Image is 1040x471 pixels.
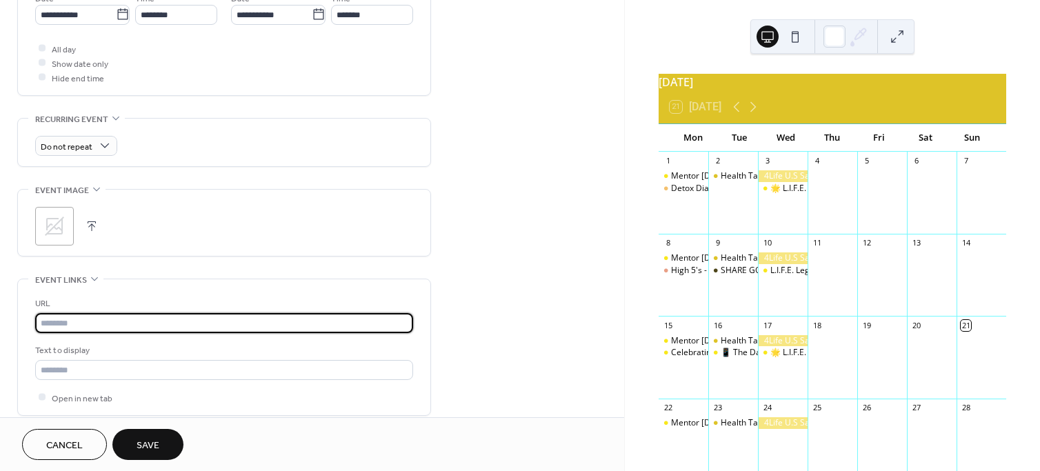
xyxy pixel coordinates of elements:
div: Detox Diaries With Dr. Roni and Dodie [659,183,708,194]
div: 4 [812,156,822,166]
div: 12 [861,238,872,248]
div: [DATE] [659,74,1006,90]
div: Fri [856,124,902,152]
span: Recurring event [35,112,108,127]
div: 20 [911,320,921,330]
span: Save [137,439,159,453]
div: Mon [670,124,716,152]
div: Health Talk [DATE] with Dr. Ojina [721,252,847,264]
span: Hide end time [52,71,104,86]
div: 24 [762,403,772,413]
div: 🌟 L.I.F.E. Opportunity Exchange 🌟 ⬆️Learn • Inspire • Focus • Engage [770,183,1040,194]
div: Health Talk [DATE] with Dr. Ojina [721,335,847,347]
div: Sun [949,124,995,152]
div: 4Life U.S Sales Team Facebook Live [758,252,808,264]
div: Wed [763,124,809,152]
div: Health Talk Tuesday with Dr. Ojina [708,170,758,182]
div: 15 [663,320,673,330]
div: 11 [812,238,822,248]
div: Health Talk Tuesday with Dr. Ojina [708,417,758,429]
div: Text to display [35,343,410,358]
div: 19 [861,320,872,330]
div: Sat [902,124,948,152]
div: L.I.F.E. Legacy Exchange : Leaders Inspiring Freedom and Excellence [770,265,1030,277]
div: 17 [762,320,772,330]
div: 4Life U.S Sales Team Facebook Live [758,170,808,182]
div: 6 [911,156,921,166]
span: Show date only [52,57,108,71]
div: 25 [812,403,822,413]
div: High 5's - Weight [659,265,708,277]
div: 9 [712,238,723,248]
div: 23 [712,403,723,413]
div: 8 [663,238,673,248]
div: 5 [861,156,872,166]
div: 7 [961,156,971,166]
div: ; [35,207,74,245]
div: L.I.F.E. Legacy Exchange : Leaders Inspiring Freedom and Excellence [758,265,808,277]
div: 26 [861,403,872,413]
div: Health Talk [DATE] with Dr. Ojina [721,417,847,429]
div: 📱 The Dark Side of Scroll: Understanding Doomscrolling and Its Impact on Youth [721,347,1031,359]
div: 3 [762,156,772,166]
div: 13 [911,238,921,248]
button: Cancel [22,429,107,460]
div: 28 [961,403,971,413]
div: Mentor Monday Global - Zoom and Live on our Private Facebook Group [659,252,708,264]
button: Save [112,429,183,460]
div: Mentor Monday Global - Zoom and Live on our Private Facebook Group [659,335,708,347]
span: All day [52,42,76,57]
div: 2 [712,156,723,166]
div: Thu [809,124,855,152]
div: Celebrating SEPT DETOX !! [659,347,708,359]
span: Do not repeat [41,139,92,154]
div: Mentor [DATE] Global - Zoom and Live on our Private Facebook Group [671,335,939,347]
div: 📱 The Dark Side of Scroll: Understanding Doomscrolling and Its Impact on Youth [708,347,758,359]
div: Mentor [DATE] Global - Zoom and Live on our Private Facebook Group [671,417,939,429]
div: High 5's - Weight [671,265,736,277]
div: 🌟 L.I.F.E. LEGACY Exchange 🌟 ⬆️Learn • Inspire • Focus • Engage [770,347,1026,359]
div: Celebrating SEPT DETOX !! [671,347,772,359]
div: 10 [762,238,772,248]
div: Mentor Monday Global - Zoom and Live on our Private Facebook Group [659,417,708,429]
div: Mentor Monday Global - Zoom and Live on our Private Facebook Group [659,170,708,182]
span: Open in new tab [52,391,112,405]
span: Event links [35,273,87,288]
div: 4Life U.S Sales Team Facebook Live [758,417,808,429]
div: Detox Diaries With Dr. [PERSON_NAME] and [PERSON_NAME] [671,183,907,194]
div: 16 [712,320,723,330]
div: Mentor [DATE] Global - Zoom and Live on our Private Facebook Group [671,170,939,182]
div: 🌟 L.I.F.E. LEGACY Exchange 🌟 ⬆️Learn • Inspire • Focus • Engage [758,347,808,359]
div: Health Talk Tuesday with Dr. Ojina [708,335,758,347]
div: Health Talk Tuesday with Dr. Ojina [708,252,758,264]
div: Mentor [DATE] Global - Zoom and Live on our Private Facebook Group [671,252,939,264]
div: 4Life U.S Sales Team Facebook Live [758,335,808,347]
div: Health Talk [DATE] with Dr. Ojina [721,170,847,182]
div: URL [35,297,410,311]
div: 1 [663,156,673,166]
div: 22 [663,403,673,413]
div: 18 [812,320,822,330]
div: 🌟 L.I.F.E. Opportunity Exchange 🌟 ⬆️Learn • Inspire • Focus • Engage [758,183,808,194]
div: SHARE GOOD Health LIVE - Are You Hooked on the Screen? It's Time for a Digital Detox [708,265,758,277]
div: 27 [911,403,921,413]
div: 14 [961,238,971,248]
div: Tue [716,124,762,152]
div: 21 [961,320,971,330]
span: Event image [35,183,89,198]
span: Cancel [46,439,83,453]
